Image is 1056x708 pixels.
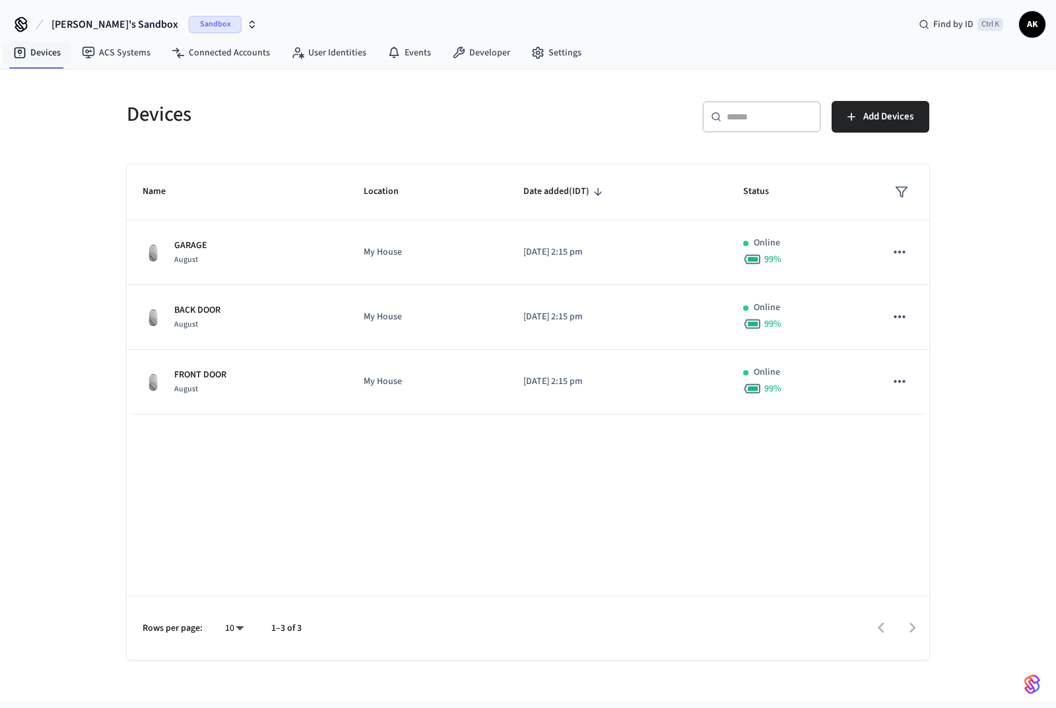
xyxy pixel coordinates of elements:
[127,101,520,128] h5: Devices
[908,13,1014,36] div: Find by IDCtrl K
[754,236,780,250] p: Online
[218,619,250,638] div: 10
[51,16,178,32] span: [PERSON_NAME]'s Sandbox
[364,310,492,324] p: My House
[174,319,198,330] span: August
[364,245,492,259] p: My House
[143,622,203,635] p: Rows per page:
[364,375,492,389] p: My House
[127,164,929,414] table: sticky table
[143,181,183,202] span: Name
[1020,13,1044,36] span: AK
[143,371,164,393] img: August Wifi Smart Lock 3rd Gen, Silver, Front
[754,301,780,315] p: Online
[174,254,198,265] span: August
[764,253,781,266] span: 99 %
[364,181,416,202] span: Location
[1024,674,1040,695] img: SeamLogoGradient.69752ec5.svg
[523,310,711,324] p: [DATE] 2:15 pm
[161,41,280,65] a: Connected Accounts
[832,101,929,133] button: Add Devices
[174,304,220,317] p: BACK DOOR
[174,239,207,253] p: GARAGE
[1019,11,1045,38] button: AK
[764,317,781,331] span: 99 %
[523,375,711,389] p: [DATE] 2:15 pm
[143,307,164,328] img: August Wifi Smart Lock 3rd Gen, Silver, Front
[521,41,592,65] a: Settings
[933,18,973,31] span: Find by ID
[143,242,164,263] img: August Wifi Smart Lock 3rd Gen, Silver, Front
[442,41,521,65] a: Developer
[863,108,913,125] span: Add Devices
[189,16,242,33] span: Sandbox
[523,245,711,259] p: [DATE] 2:15 pm
[271,622,302,635] p: 1–3 of 3
[523,181,607,202] span: Date added(IDT)
[764,382,781,395] span: 99 %
[754,366,780,379] p: Online
[174,368,226,382] p: FRONT DOOR
[3,41,71,65] a: Devices
[71,41,161,65] a: ACS Systems
[280,41,377,65] a: User Identities
[743,181,786,202] span: Status
[377,41,442,65] a: Events
[977,18,1003,31] span: Ctrl K
[174,383,198,395] span: August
